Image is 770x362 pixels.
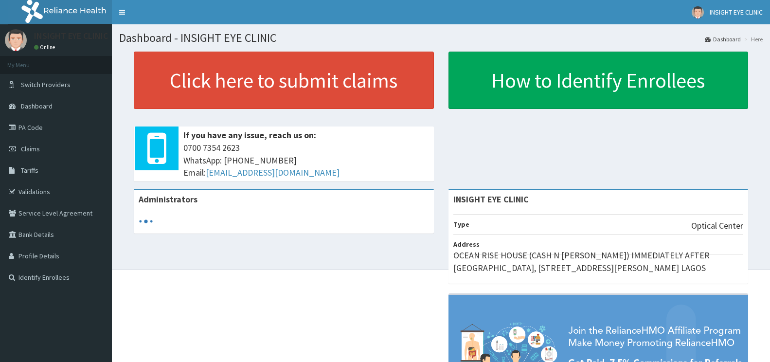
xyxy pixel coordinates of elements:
[453,194,529,205] strong: INSIGHT EYE CLINIC
[21,102,53,110] span: Dashboard
[139,194,197,205] b: Administrators
[710,8,763,17] span: INSIGHT EYE CLINIC
[21,166,38,175] span: Tariffs
[34,32,108,40] p: INSIGHT EYE CLINIC
[453,249,744,274] p: OCEAN RISE HOUSE (CASH N [PERSON_NAME]) IMMEDIATELY AFTER [GEOGRAPHIC_DATA], [STREET_ADDRESS][PER...
[5,29,27,51] img: User Image
[134,52,434,109] a: Click here to submit claims
[34,44,57,51] a: Online
[453,220,469,229] b: Type
[691,219,743,232] p: Optical Center
[21,145,40,153] span: Claims
[742,35,763,43] li: Here
[119,32,763,44] h1: Dashboard - INSIGHT EYE CLINIC
[206,167,340,178] a: [EMAIL_ADDRESS][DOMAIN_NAME]
[183,129,316,141] b: If you have any issue, reach us on:
[21,80,71,89] span: Switch Providers
[692,6,704,18] img: User Image
[448,52,749,109] a: How to Identify Enrollees
[453,240,480,249] b: Address
[139,214,153,229] svg: audio-loading
[183,142,429,179] span: 0700 7354 2623 WhatsApp: [PHONE_NUMBER] Email:
[705,35,741,43] a: Dashboard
